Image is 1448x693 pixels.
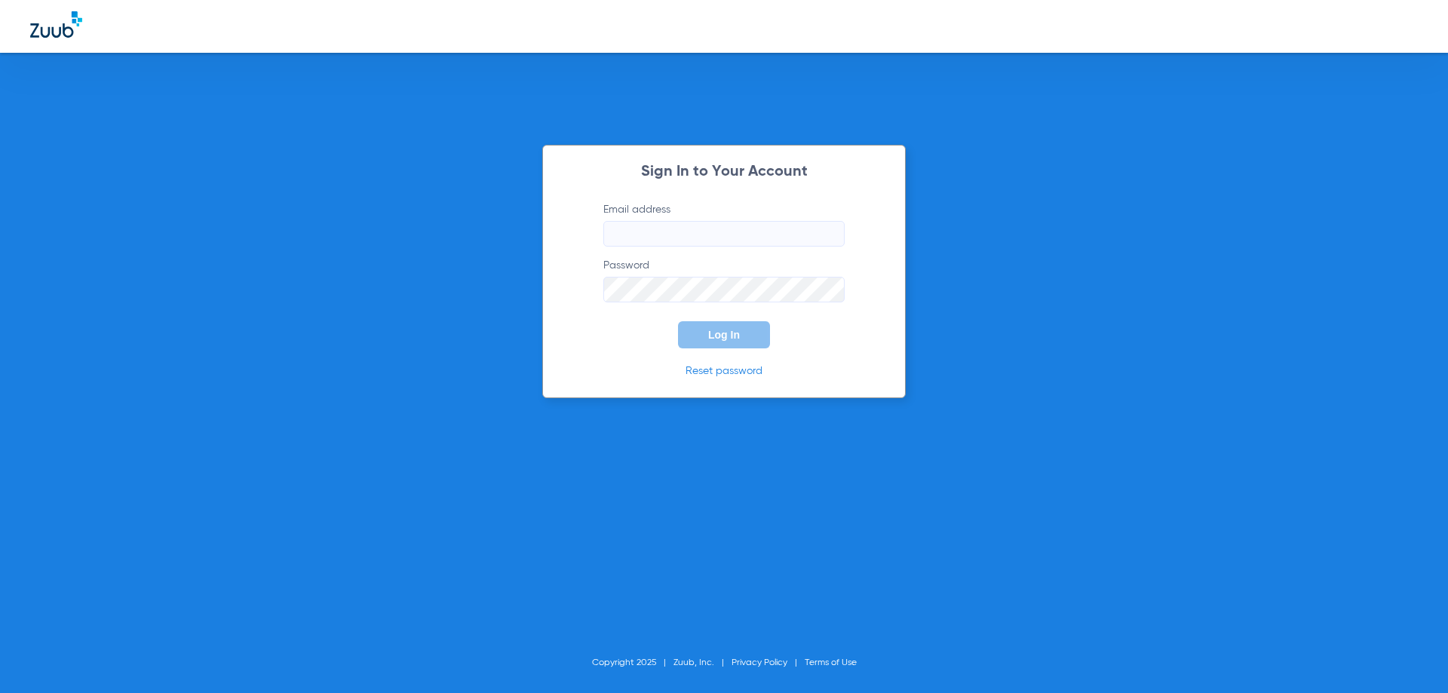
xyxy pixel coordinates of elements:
label: Password [603,258,845,302]
li: Zuub, Inc. [673,655,732,670]
button: Log In [678,321,770,348]
input: Password [603,277,845,302]
h2: Sign In to Your Account [581,164,867,179]
a: Reset password [686,366,762,376]
a: Privacy Policy [732,658,787,667]
span: Log In [708,329,740,341]
input: Email address [603,221,845,247]
label: Email address [603,202,845,247]
img: Zuub Logo [30,11,82,38]
li: Copyright 2025 [592,655,673,670]
a: Terms of Use [805,658,857,667]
